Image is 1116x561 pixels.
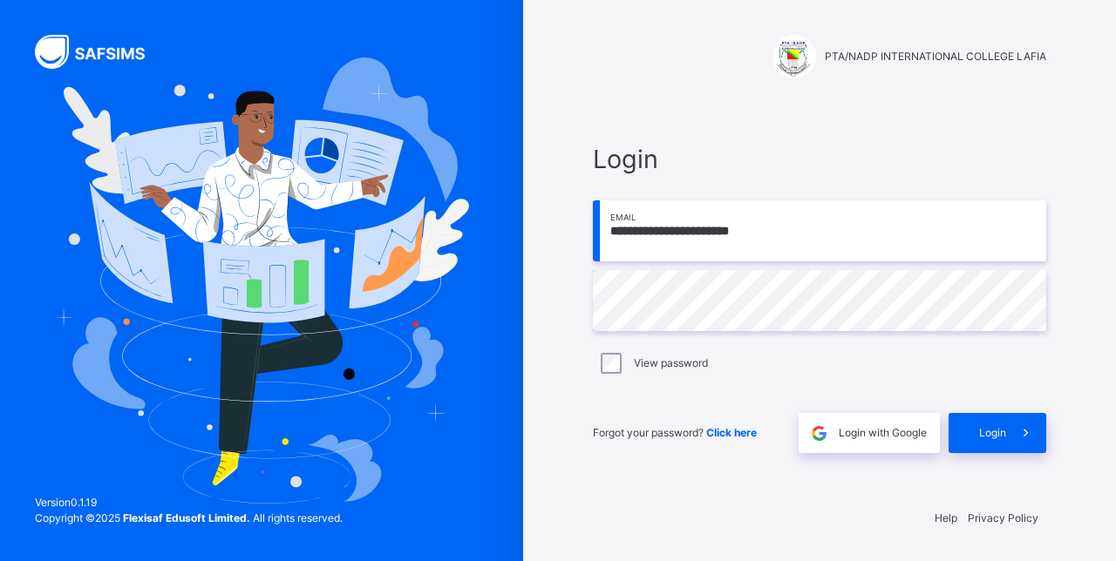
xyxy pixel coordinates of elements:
img: google.396cfc9801f0270233282035f929180a.svg [809,423,829,443]
span: Login [593,140,1046,178]
span: PTA/NADP INTERNATIONAL COLLEGE LAFIA [825,49,1046,64]
img: Hero Image [54,57,469,504]
span: Forgot your password? [593,426,757,439]
img: SAFSIMS Logo [35,35,166,69]
span: Login with Google [839,425,927,441]
label: View password [634,355,708,371]
strong: Flexisaf Edusoft Limited. [123,511,250,524]
span: Version 0.1.19 [35,495,343,510]
a: Help [935,511,957,524]
a: Privacy Policy [968,511,1038,524]
a: Click here [706,426,757,439]
span: Login [979,425,1006,441]
span: Copyright © 2025 All rights reserved. [35,511,343,524]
